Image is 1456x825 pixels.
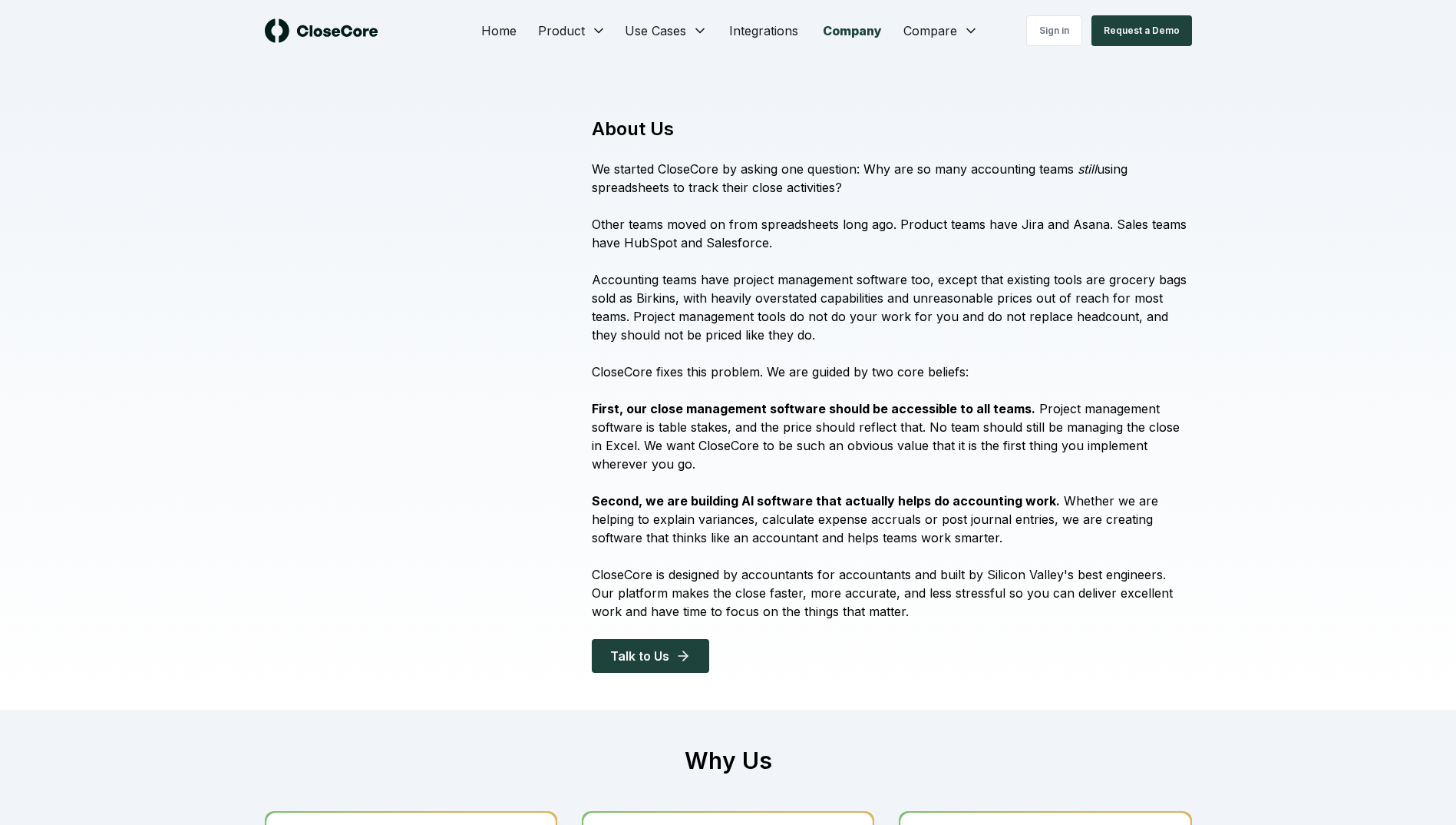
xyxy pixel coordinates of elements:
[592,492,1191,547] p: Whether we are helping to explain variances, calculate expense accruals or post journal entries, ...
[811,15,894,46] a: Company
[625,22,686,40] span: Use Cases
[592,215,1191,252] p: Other teams moved on from spreadsheets long ago. Product teams have Jira and Asana. Sales teams h...
[1091,15,1192,46] button: Request a Demo
[592,399,1191,473] p: Project management software is table stakes, and the price should reflect that. No team should st...
[1026,15,1082,46] a: Sign in
[717,15,811,46] a: Integrations
[616,15,717,46] button: Use Cases
[894,15,988,46] button: Compare
[592,565,1191,621] p: CloseCore is designed by accountants for accountants and built by Silicon Valley's best engineers...
[265,18,378,43] img: logo
[592,639,709,673] button: Talk to Us
[592,401,1035,416] strong: First, our close management software should be accessible to all teams.
[538,22,585,40] span: Product
[592,117,1191,141] h1: About Us
[903,22,957,40] span: Compare
[592,160,1191,197] p: We started CloseCore by asking one question: Why are so many accounting teams using spreadsheets ...
[592,270,1191,344] p: Accounting teams have project management software too, except that existing tools are grocery bag...
[592,493,1060,509] strong: Second, we are building AI software that actually helps do accounting work.
[469,15,529,46] a: Home
[592,363,1191,381] p: CloseCore fixes this problem. We are guided by two core beliefs:
[1078,161,1097,177] i: still
[529,15,616,46] button: Product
